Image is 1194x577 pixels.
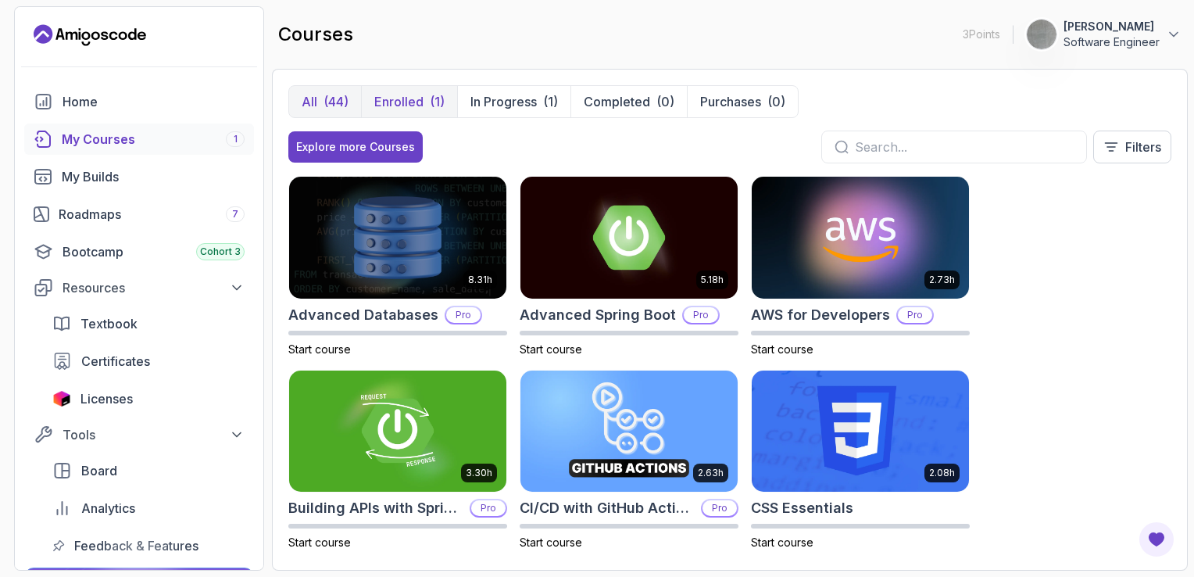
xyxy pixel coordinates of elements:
button: user profile image[PERSON_NAME]Software Engineer [1026,19,1181,50]
span: Cohort 3 [200,245,241,258]
img: AWS for Developers card [752,177,969,299]
a: analytics [43,493,254,524]
p: Pro [446,307,481,323]
span: Start course [288,342,351,356]
h2: AWS for Developers [751,304,890,326]
span: Licenses [80,389,133,408]
h2: Building APIs with Spring Boot [288,497,463,519]
span: Board [81,461,117,480]
a: licenses [43,383,254,414]
div: (0) [656,92,674,111]
span: Feedback & Features [74,536,198,555]
p: Pro [702,500,737,516]
span: Start course [520,536,582,549]
h2: Advanced Databases [288,304,438,326]
h2: courses [278,22,353,47]
p: Pro [684,307,718,323]
span: 7 [232,208,238,220]
span: Start course [751,342,813,356]
button: In Progress(1) [457,86,570,117]
button: Purchases(0) [687,86,798,117]
span: Certificates [81,352,150,371]
h2: CI/CD with GitHub Actions [520,497,695,519]
p: Pro [471,500,506,516]
a: roadmaps [24,199,254,230]
span: Start course [751,536,813,549]
span: Start course [288,536,351,549]
a: Landing page [34,23,146,48]
button: Explore more Courses [288,131,423,163]
p: Pro [898,307,932,323]
p: 2.08h [929,467,955,479]
p: Completed [584,92,650,111]
p: 5.18h [701,274,724,286]
a: textbook [43,308,254,339]
button: Enrolled(1) [361,86,457,117]
div: (1) [543,92,558,111]
button: Resources [24,274,254,302]
div: My Courses [62,130,245,149]
div: (0) [767,92,785,111]
p: Purchases [700,92,761,111]
img: CI/CD with GitHub Actions card [520,371,738,493]
span: Analytics [81,499,135,518]
button: Completed(0) [570,86,687,117]
img: Advanced Databases card [289,177,506,299]
div: (1) [430,92,445,111]
p: 2.73h [929,274,955,286]
span: Start course [520,342,582,356]
a: home [24,86,254,117]
p: 2.63h [698,467,724,479]
input: Search... [855,138,1074,156]
div: Home [63,92,245,111]
p: 3.30h [466,467,492,479]
p: [PERSON_NAME] [1064,19,1160,34]
img: jetbrains icon [52,391,71,407]
h2: Advanced Spring Boot [520,304,676,326]
button: All(44) [289,86,361,117]
a: courses [24,124,254,155]
a: certificates [43,346,254,377]
a: board [43,455,254,486]
img: Building APIs with Spring Boot card [289,371,506,493]
a: feedback [43,530,254,561]
span: 1 [234,133,238,145]
span: Textbook [80,314,138,333]
button: Filters [1093,131,1171,163]
div: (44) [324,92,349,111]
p: Filters [1125,138,1161,156]
p: 3 Points [963,27,1000,42]
div: My Builds [62,167,245,186]
p: All [302,92,317,111]
img: CSS Essentials card [752,371,969,493]
img: Advanced Spring Boot card [520,177,738,299]
p: Software Engineer [1064,34,1160,50]
button: Open Feedback Button [1138,521,1175,558]
img: user profile image [1027,20,1056,49]
p: 8.31h [468,274,492,286]
button: Tools [24,421,254,449]
div: Resources [63,278,245,297]
p: In Progress [470,92,537,111]
div: Bootcamp [63,242,245,261]
p: Enrolled [374,92,424,111]
h2: CSS Essentials [751,497,853,519]
div: Roadmaps [59,205,245,224]
a: bootcamp [24,236,254,267]
div: Tools [63,425,245,444]
div: Explore more Courses [296,139,415,155]
a: builds [24,161,254,192]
